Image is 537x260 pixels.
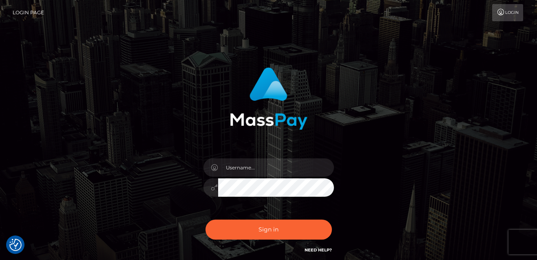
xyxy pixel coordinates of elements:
input: Username... [218,158,334,177]
img: Revisit consent button [9,239,22,251]
a: Login Page [13,4,44,21]
a: Need Help? [305,247,332,253]
button: Consent Preferences [9,239,22,251]
a: Login [492,4,523,21]
img: MassPay Login [230,67,307,130]
button: Sign in [206,220,332,240]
